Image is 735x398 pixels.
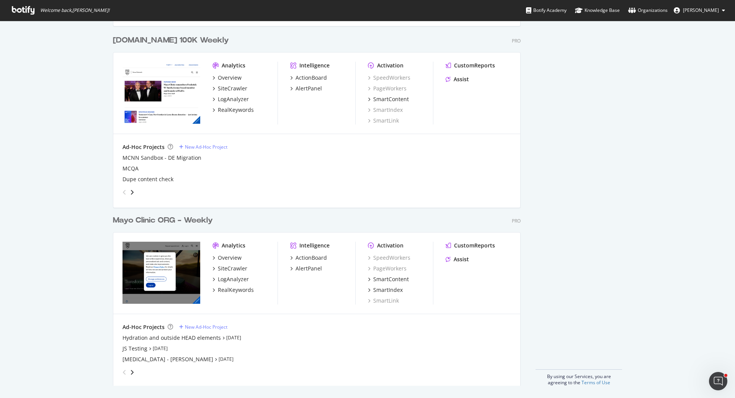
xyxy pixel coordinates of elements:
div: SmartIndex [373,286,403,294]
div: Ad-Hoc Projects [122,323,165,331]
div: New Ad-Hoc Project [185,324,227,330]
div: By using our Services, you are agreeing to the [536,369,622,386]
img: mayoclinic.org [122,242,200,304]
a: ActionBoard [290,74,327,82]
div: SmartContent [373,275,409,283]
div: [DOMAIN_NAME] 100K Weekly [113,35,229,46]
a: [MEDICAL_DATA] - [PERSON_NAME] [122,355,213,363]
div: angle-right [129,188,135,196]
div: LogAnalyzer [218,95,249,103]
div: Pro [512,38,521,44]
div: CustomReports [454,62,495,69]
a: CustomReports [446,242,495,249]
a: Overview [212,74,242,82]
a: RealKeywords [212,106,254,114]
a: New Ad-Hoc Project [179,324,227,330]
a: SmartIndex [368,286,403,294]
div: Knowledge Base [575,7,620,14]
a: Overview [212,254,242,262]
a: MCNN Sandbox - DE Migration [122,154,201,162]
a: RealKeywords [212,286,254,294]
div: Assist [454,256,469,263]
div: AlertPanel [296,265,322,272]
span: Welcome back, [PERSON_NAME] ! [40,7,109,13]
div: Analytics [222,242,245,249]
a: SiteCrawler [212,85,247,92]
div: Overview [218,74,242,82]
div: Assist [454,75,469,83]
div: Analytics [222,62,245,69]
div: CustomReports [454,242,495,249]
a: SmartLink [368,117,399,124]
div: Activation [377,242,403,249]
iframe: Intercom live chat [709,372,727,390]
a: SmartIndex [368,106,403,114]
div: ActionBoard [296,74,327,82]
a: LogAnalyzer [212,275,249,283]
div: Ad-Hoc Projects [122,143,165,151]
div: SmartContent [373,95,409,103]
div: RealKeywords [218,106,254,114]
img: newsnetwork.mayoclinic.org [122,62,200,124]
a: [DOMAIN_NAME] 100K Weekly [113,35,232,46]
a: MCQA [122,165,139,172]
div: angle-left [119,366,129,378]
div: Organizations [628,7,668,14]
div: Pro [512,218,521,224]
div: Overview [218,254,242,262]
a: [DATE] [153,345,168,352]
a: [DATE] [219,356,234,362]
button: [PERSON_NAME] [668,4,731,16]
a: JS Testing [122,345,147,352]
a: SpeedWorkers [368,254,410,262]
div: SiteCrawler [218,265,247,272]
a: PageWorkers [368,85,407,92]
a: SmartContent [368,95,409,103]
a: SmartContent [368,275,409,283]
div: LogAnalyzer [218,275,249,283]
a: SpeedWorkers [368,74,410,82]
div: SiteCrawler [218,85,247,92]
a: AlertPanel [290,265,322,272]
a: [DATE] [226,334,241,341]
div: Intelligence [299,62,330,69]
a: ActionBoard [290,254,327,262]
div: Intelligence [299,242,330,249]
a: Dupe content check [122,175,173,183]
div: Botify Academy [526,7,567,14]
div: RealKeywords [218,286,254,294]
a: PageWorkers [368,265,407,272]
span: Joanne Brickles [683,7,719,13]
a: New Ad-Hoc Project [179,144,227,150]
div: angle-right [129,369,135,376]
div: Activation [377,62,403,69]
a: SmartLink [368,297,399,305]
a: LogAnalyzer [212,95,249,103]
a: CustomReports [446,62,495,69]
div: Mayo Clinic ORG - Weekly [113,215,213,226]
a: Assist [446,256,469,263]
div: AlertPanel [296,85,322,92]
div: New Ad-Hoc Project [185,144,227,150]
a: Assist [446,75,469,83]
a: SiteCrawler [212,265,247,272]
a: AlertPanel [290,85,322,92]
div: ActionBoard [296,254,327,262]
a: Terms of Use [581,379,610,386]
div: angle-left [119,186,129,198]
a: Mayo Clinic ORG - Weekly [113,215,216,226]
a: Hydration and outside HEAD elements [122,334,221,342]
